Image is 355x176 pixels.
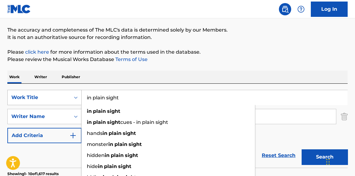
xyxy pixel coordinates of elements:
[114,141,127,147] strong: plain
[93,119,106,125] strong: plain
[33,71,49,83] p: Writer
[87,130,102,136] span: hands
[120,119,168,125] span: cues - in plain sight
[109,130,122,136] strong: plain
[104,163,117,169] strong: plain
[107,119,120,125] strong: sight
[108,141,113,147] strong: in
[7,56,348,63] p: Please review the Musical Works Database
[259,149,299,162] a: Reset Search
[87,152,105,158] span: hidden
[302,149,348,165] button: Search
[129,141,142,147] strong: sight
[114,56,148,62] a: Terms of Use
[87,163,98,169] span: hide
[87,119,92,125] strong: in
[102,130,107,136] strong: in
[279,3,291,15] a: Public Search
[11,94,67,101] div: Work Title
[7,128,82,143] button: Add Criteria
[69,132,77,139] img: 9d2ae6d4665cec9f34b9.svg
[11,113,67,120] div: Writer Name
[98,163,103,169] strong: in
[25,49,49,55] a: click here
[7,71,21,83] p: Work
[7,48,348,56] p: Please for more information about the terms used in the database.
[105,152,110,158] strong: in
[281,6,289,13] img: search
[326,153,330,171] div: Drag
[125,152,138,158] strong: sight
[123,130,136,136] strong: sight
[87,141,108,147] span: monster
[297,6,305,13] img: help
[311,2,348,17] a: Log In
[7,26,348,34] p: The accuracy and completeness of The MLC's data is determined solely by our Members.
[93,108,106,114] strong: plain
[87,108,92,114] strong: in
[7,34,348,41] p: It is not an authoritative source for recording information.
[324,147,355,176] iframe: Chat Widget
[111,152,124,158] strong: plain
[295,3,307,15] div: Help
[7,90,348,168] form: Search Form
[107,108,120,114] strong: sight
[60,71,82,83] p: Publisher
[7,5,31,13] img: MLC Logo
[118,163,131,169] strong: sight
[341,109,348,124] img: Delete Criterion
